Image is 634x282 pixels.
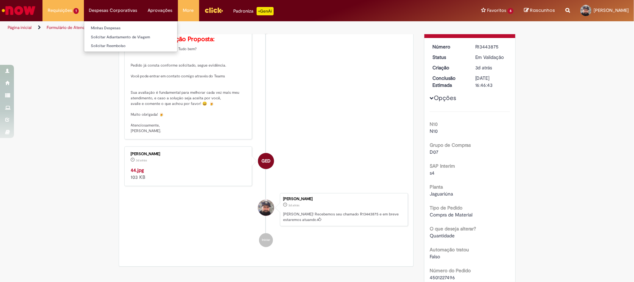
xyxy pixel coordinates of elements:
[475,64,492,71] span: 3d atrás
[148,7,173,14] span: Aprovações
[430,121,438,127] b: N10
[430,205,462,211] b: Tipo de Pedido
[124,193,408,227] li: Marcelo Moreto Costa
[430,212,472,218] span: Compra de Material
[8,25,32,30] a: Página inicial
[530,7,555,14] span: Rascunhos
[131,36,247,134] p: [PERSON_NAME], bom dia! Tudo bem? Pedido já consta conforme solicitado, segue evidência. Você pod...
[131,167,247,181] div: 103 KB
[234,7,274,15] div: Padroniza
[430,233,455,239] span: Quantidade
[475,43,508,50] div: R13443875
[261,153,271,169] span: GED
[430,267,471,274] b: Número do Pedido
[183,7,194,14] span: More
[594,7,629,13] span: [PERSON_NAME]
[1,3,37,17] img: ServiceNow
[430,274,455,281] span: 4501227496
[430,170,435,176] span: s4
[427,43,470,50] dt: Número
[131,152,247,156] div: [PERSON_NAME]
[124,4,408,254] ul: Histórico de tíquete
[84,33,177,41] a: Solicitar Adiantamento de Viagem
[258,200,274,216] div: Marcelo Moreto Costa
[84,24,177,32] a: Minhas Despesas
[283,197,404,201] div: [PERSON_NAME]
[475,64,508,71] div: 25/08/2025 11:46:40
[430,184,443,190] b: Planta
[430,191,453,197] span: Jaguariúna
[524,7,555,14] a: Rascunhos
[430,128,438,134] span: N10
[487,7,506,14] span: Favoritos
[73,8,79,14] span: 1
[84,42,177,50] a: Solicitar Reembolso
[47,25,98,30] a: Formulário de Atendimento
[430,163,455,169] b: SAP Interim
[427,75,470,89] dt: Conclusão Estimada
[475,75,508,89] div: [DATE] 16:46:43
[258,153,274,169] div: Gabriele Estefane Da Silva
[508,8,514,14] span: 6
[288,203,299,207] time: 25/08/2025 11:46:40
[430,142,471,148] b: Grupo de Compras
[427,64,470,71] dt: Criação
[163,35,214,43] b: Solução Proposta:
[84,21,178,52] ul: Despesas Corporativas
[48,7,72,14] span: Requisições
[204,5,223,15] img: click_logo_yellow_360x200.png
[89,7,138,14] span: Despesas Corporativas
[288,203,299,207] span: 3d atrás
[257,7,274,15] p: +GenAi
[131,167,144,173] a: 44.jpg
[430,226,476,232] b: O que deseja alterar?
[430,253,440,260] span: Falso
[136,158,147,162] span: 3d atrás
[136,158,147,162] time: 26/08/2025 09:12:52
[430,246,469,253] b: Automação tratou
[283,212,404,222] p: [PERSON_NAME]! Recebemos seu chamado R13443875 e em breve estaremos atuando.
[475,64,492,71] time: 25/08/2025 11:46:40
[430,149,438,155] span: D07
[5,21,417,34] ul: Trilhas de página
[475,54,508,61] div: Em Validação
[427,54,470,61] dt: Status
